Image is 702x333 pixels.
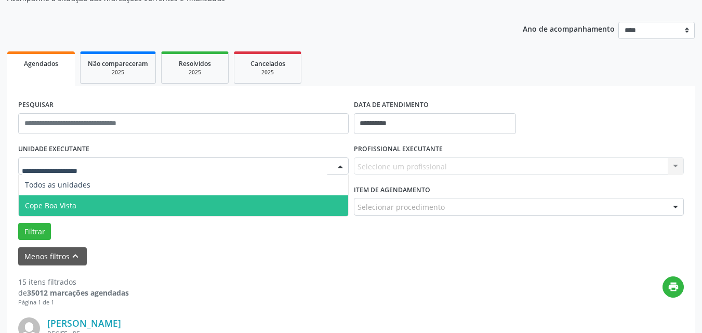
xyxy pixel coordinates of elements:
[47,317,121,329] a: [PERSON_NAME]
[25,180,90,190] span: Todos as unidades
[169,69,221,76] div: 2025
[24,59,58,68] span: Agendados
[523,22,615,35] p: Ano de acompanhamento
[18,141,89,157] label: UNIDADE EXECUTANTE
[25,201,76,210] span: Cope Boa Vista
[18,97,54,113] label: PESQUISAR
[357,202,445,212] span: Selecionar procedimento
[354,141,443,157] label: PROFISSIONAL EXECUTANTE
[88,59,148,68] span: Não compareceram
[179,59,211,68] span: Resolvidos
[88,69,148,76] div: 2025
[354,97,429,113] label: DATA DE ATENDIMENTO
[18,287,129,298] div: de
[18,276,129,287] div: 15 itens filtrados
[18,247,87,265] button: Menos filtroskeyboard_arrow_up
[354,182,430,198] label: Item de agendamento
[668,281,679,292] i: print
[27,288,129,298] strong: 35012 marcações agendadas
[70,250,81,262] i: keyboard_arrow_up
[250,59,285,68] span: Cancelados
[242,69,294,76] div: 2025
[663,276,684,298] button: print
[18,223,51,241] button: Filtrar
[18,298,129,307] div: Página 1 de 1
